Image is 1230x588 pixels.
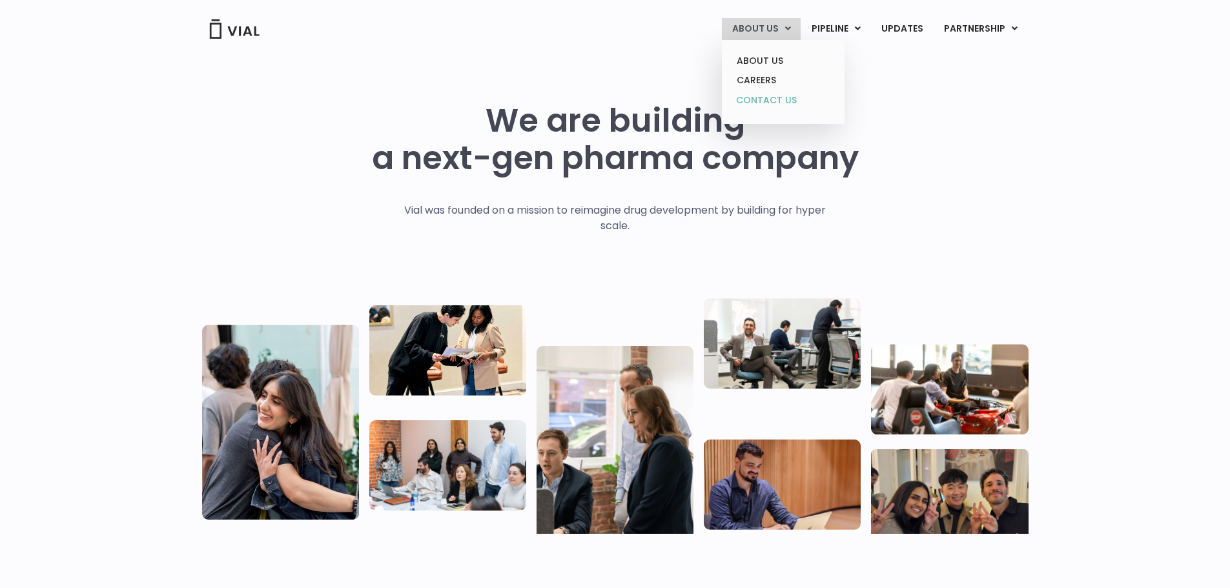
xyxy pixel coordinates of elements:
img: Group of three people standing around a computer looking at the screen [537,346,693,541]
img: Three people working in an office [704,298,861,389]
img: Man working at a computer [704,439,861,529]
a: UPDATES [871,18,933,40]
img: Two people looking at a paper talking. [369,305,526,395]
img: Eight people standing and sitting in an office [369,420,526,511]
p: Vial was founded on a mission to reimagine drug development by building for hyper scale. [391,203,839,234]
img: Group of people playing whirlyball [871,344,1028,434]
a: ABOUT USMenu Toggle [722,18,801,40]
a: CAREERS [726,70,839,90]
a: CONTACT US [726,90,839,111]
img: Vial Logo [209,19,260,39]
a: PIPELINEMenu Toggle [801,18,870,40]
h1: We are building a next-gen pharma company [372,102,859,177]
img: Group of 3 people smiling holding up the peace sign [871,449,1028,542]
a: ABOUT US [726,51,839,71]
img: Vial Life [202,325,359,520]
a: PARTNERSHIPMenu Toggle [934,18,1028,40]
